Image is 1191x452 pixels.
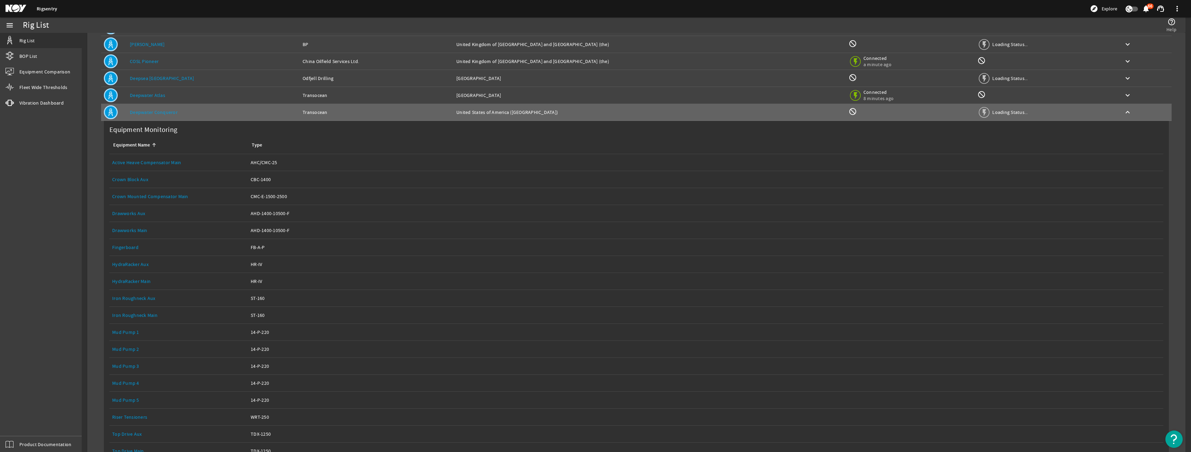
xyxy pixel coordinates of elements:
[1123,91,1132,99] mat-icon: keyboard_arrow_down
[456,58,843,65] div: United Kingdom of [GEOGRAPHIC_DATA] and [GEOGRAPHIC_DATA] (the)
[251,346,1161,353] div: 14-P-220
[1142,5,1150,13] mat-icon: notifications
[251,341,1161,357] a: 14-P-220
[112,154,245,171] a: Active Heave Compensator Main
[112,278,151,284] a: HydraRacker Main
[112,375,245,391] a: Mud Pump 4
[112,346,139,352] a: Mud Pump 2
[6,21,14,29] mat-icon: menu
[112,205,245,222] a: Drawworks Aux
[303,109,451,116] div: Transocean
[251,222,1161,239] a: AHD-1400-10500-F
[303,41,451,48] div: BP
[303,58,451,65] div: China Oilfield Services Ltd.
[863,61,893,68] span: a minute ago
[107,124,180,136] label: Equipment Monitoring
[112,397,139,403] a: Mud Pump 5
[112,244,138,250] a: Fingerboard
[251,159,1161,166] div: AHC/CMC-25
[1102,5,1117,12] span: Explore
[251,193,1161,200] div: CMC-E-1500-2500
[1090,5,1098,13] mat-icon: explore
[112,290,245,307] a: Iron Roughneck Aux
[456,109,843,116] div: United States of America ([GEOGRAPHIC_DATA])
[251,176,1161,183] div: CBC-1400
[251,409,1161,425] a: WRT-250
[112,141,242,149] div: Equipment Name
[130,41,164,47] a: [PERSON_NAME]
[112,188,245,205] a: Crown Mounted Compensator Main
[112,358,245,374] a: Mud Pump 3
[130,92,165,98] a: Deepwater Atlas
[251,363,1161,370] div: 14-P-220
[112,312,158,318] a: Iron Roughneck Main
[112,239,245,256] a: Fingerboard
[251,414,1161,420] div: WRT-250
[6,99,14,107] mat-icon: vibration
[1165,431,1183,448] button: Open Resource Center
[1123,74,1132,82] mat-icon: keyboard_arrow_down
[112,171,245,188] a: Crown Block Aux
[1123,108,1132,116] mat-icon: keyboard_arrow_up
[19,68,70,75] span: Equipment Comparison
[130,109,178,115] a: Deepwater Conqueror
[251,307,1161,324] a: ST-160
[456,75,843,82] div: [GEOGRAPHIC_DATA]
[1087,3,1120,14] button: Explore
[112,273,245,290] a: HydraRacker Main
[112,363,139,369] a: Mud Pump 3
[112,176,148,183] a: Crown Block Aux
[130,58,159,64] a: COSL Pioneer
[303,75,451,82] div: Odfjell Drilling
[112,426,245,442] a: Top Drive Aux
[112,324,245,340] a: Mud Pump 1
[251,188,1161,205] a: CMC-E-1500-2500
[992,109,1028,115] span: Loading Status...
[1167,18,1176,26] mat-icon: help_outline
[1169,0,1185,17] button: more_vert
[251,256,1161,273] a: HR-IV
[113,141,150,149] div: Equipment Name
[19,441,71,448] span: Product Documentation
[251,273,1161,290] a: HR-IV
[251,227,1161,234] div: AHD-1400-10500-F
[251,431,1161,437] div: TDX-1250
[112,414,147,420] a: Riser Tensioners
[251,278,1161,285] div: HR-IV
[977,90,986,99] mat-icon: Rig Monitoring not available for this rig
[112,193,188,200] a: Crown Mounted Compensator Main
[251,329,1161,336] div: 14-P-220
[251,392,1161,408] a: 14-P-220
[112,307,245,324] a: Iron Roughneck Main
[112,392,245,408] a: Mud Pump 5
[1123,57,1132,65] mat-icon: keyboard_arrow_down
[112,256,245,273] a: HydraRacker Aux
[251,358,1161,374] a: 14-P-220
[19,37,35,44] span: Rig List
[19,84,67,91] span: Fleet Wide Thresholds
[1142,5,1149,12] button: 66
[112,295,155,301] a: Iron Roughneck Aux
[251,397,1161,404] div: 14-P-220
[112,329,139,335] a: Mud Pump 1
[849,73,857,82] mat-icon: BOP Monitoring not available for this rig
[251,261,1161,268] div: HR-IV
[251,375,1161,391] a: 14-P-220
[251,244,1161,251] div: FB-A-P
[251,154,1161,171] a: AHC/CMC-25
[19,53,37,60] span: BOP List
[112,222,245,239] a: Drawworks Main
[251,141,1158,149] div: Type
[992,75,1028,81] span: Loading Status...
[1166,26,1176,33] span: Help
[112,431,142,437] a: Top Drive Aux
[112,409,245,425] a: Riser Tensioners
[977,56,986,65] mat-icon: Rig Monitoring not available for this rig
[251,210,1161,217] div: AHD-1400-10500-F
[130,75,194,81] a: Deepsea [GEOGRAPHIC_DATA]
[37,6,57,12] a: Rigsentry
[23,22,49,29] div: Rig List
[251,324,1161,340] a: 14-P-220
[19,99,64,106] span: Vibration Dashboard
[251,290,1161,307] a: ST-160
